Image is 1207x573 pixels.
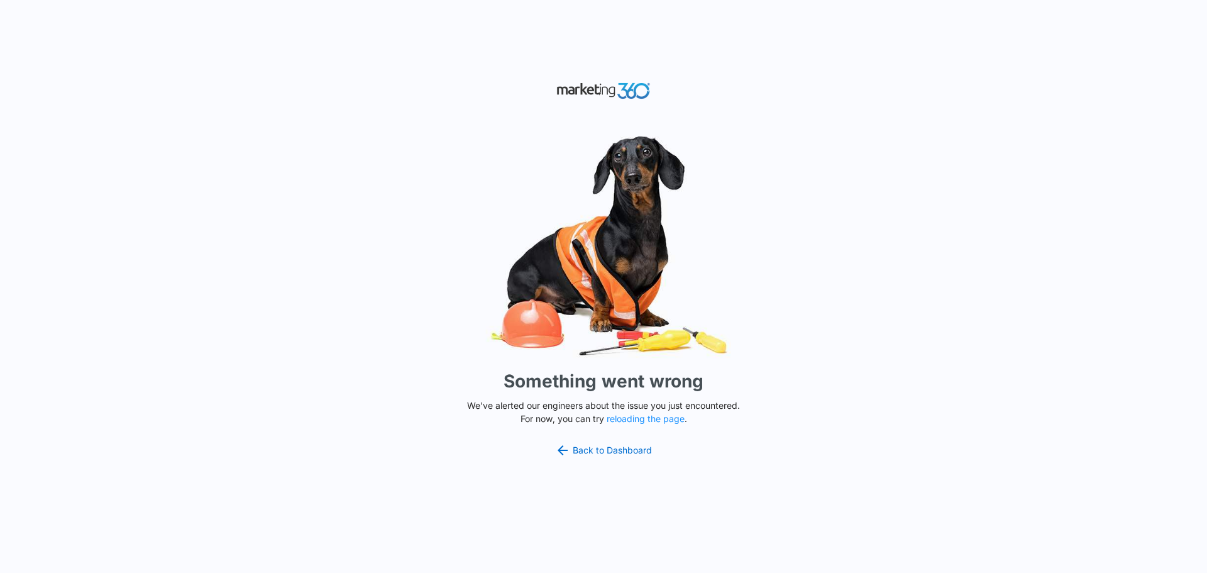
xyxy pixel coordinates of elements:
[556,80,651,102] img: Marketing 360 Logo
[607,414,685,424] button: reloading the page
[504,368,703,394] h1: Something went wrong
[415,128,792,363] img: Sad Dog
[555,443,652,458] a: Back to Dashboard
[462,399,745,425] p: We've alerted our engineers about the issue you just encountered. For now, you can try .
